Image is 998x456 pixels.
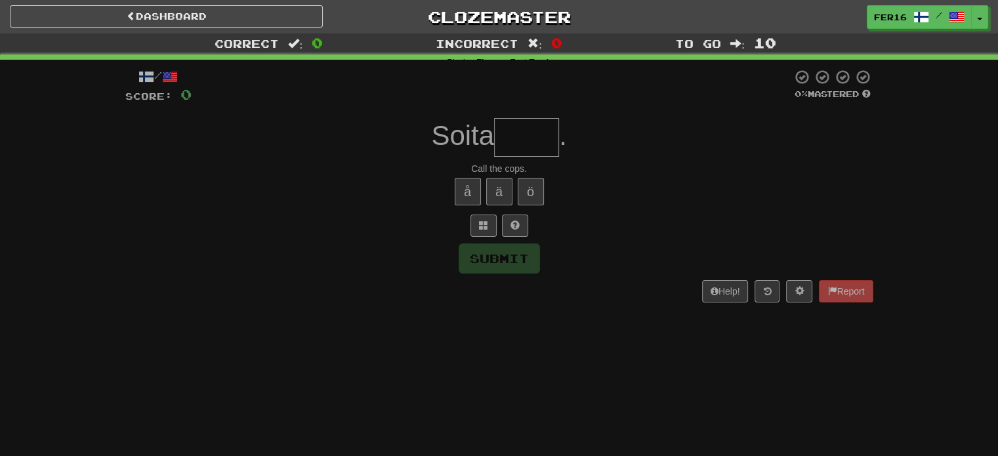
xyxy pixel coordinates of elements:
[528,38,542,49] span: :
[754,35,776,51] span: 10
[551,35,562,51] span: 0
[125,162,873,175] div: Call the cops.
[455,178,481,205] button: å
[312,35,323,51] span: 0
[125,91,173,102] span: Score:
[180,86,192,102] span: 0
[702,280,749,302] button: Help!
[819,280,873,302] button: Report
[10,5,323,28] a: Dashboard
[559,120,567,151] span: .
[288,38,302,49] span: :
[476,58,551,67] strong: Fluency Fast Track
[436,37,518,50] span: Incorrect
[867,5,972,29] a: Fer16 /
[755,280,780,302] button: Round history (alt+y)
[125,69,192,85] div: /
[343,5,655,28] a: Clozemaster
[215,37,279,50] span: Correct
[675,37,721,50] span: To go
[431,120,494,151] span: Soita
[502,215,528,237] button: Single letter hint - you only get 1 per sentence and score half the points! alt+h
[936,10,942,20] span: /
[792,89,873,100] div: Mastered
[459,243,540,274] button: Submit
[470,215,497,237] button: Switch sentence to multiple choice alt+p
[518,178,544,205] button: ö
[730,38,745,49] span: :
[795,89,808,99] span: 0 %
[486,178,512,205] button: ä
[874,11,907,23] span: Fer16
